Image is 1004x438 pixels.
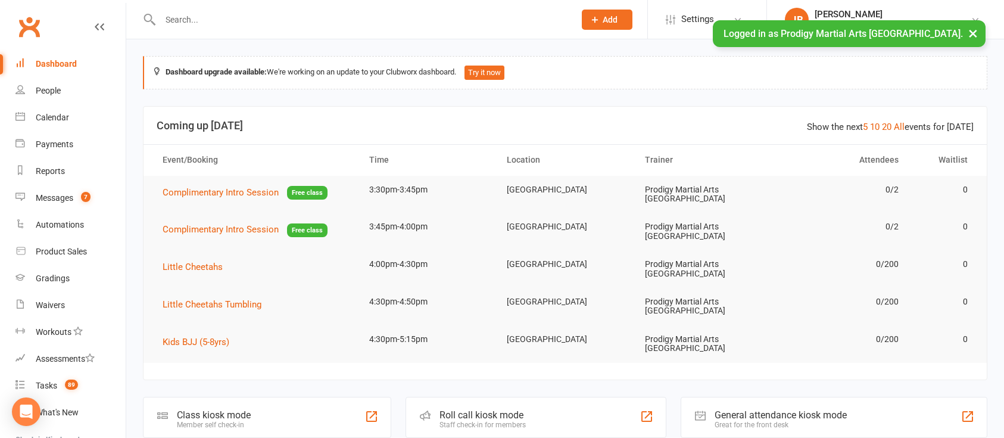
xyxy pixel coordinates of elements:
[496,176,634,204] td: [GEOGRAPHIC_DATA]
[772,288,909,316] td: 0/200
[81,192,91,202] span: 7
[358,145,496,175] th: Time
[163,262,223,272] span: Little Cheetahs
[807,120,974,134] div: Show the next events for [DATE]
[496,213,634,241] td: [GEOGRAPHIC_DATA]
[15,372,126,399] a: Tasks 89
[715,421,847,429] div: Great for the front desk
[157,120,974,132] h3: Coming up [DATE]
[496,288,634,316] td: [GEOGRAPHIC_DATA]
[909,288,978,316] td: 0
[772,176,909,204] td: 0/2
[163,297,270,312] button: Little Cheetahs Tumbling
[772,145,909,175] th: Attendees
[634,250,772,288] td: Prodigy Martial Arts [GEOGRAPHIC_DATA]
[15,158,126,185] a: Reports
[634,145,772,175] th: Trainer
[634,288,772,325] td: Prodigy Martial Arts [GEOGRAPHIC_DATA]
[36,193,73,203] div: Messages
[163,299,261,310] span: Little Cheetahs Tumbling
[15,212,126,238] a: Automations
[14,12,44,42] a: Clubworx
[163,337,229,347] span: Kids BJJ (5-8yrs)
[36,139,73,149] div: Payments
[962,20,984,46] button: ×
[358,176,496,204] td: 3:30pm-3:45pm
[863,122,868,132] a: 5
[785,8,809,32] div: JB
[36,274,70,283] div: Gradings
[772,213,909,241] td: 0/2
[603,15,618,24] span: Add
[439,409,526,421] div: Roll call kiosk mode
[287,223,328,237] span: Free class
[815,20,971,30] div: Prodigy Martial Arts [GEOGRAPHIC_DATA]
[496,325,634,353] td: [GEOGRAPHIC_DATA]
[163,335,238,349] button: Kids BJJ (5-8yrs)
[36,327,71,337] div: Workouts
[163,187,279,198] span: Complimentary Intro Session
[358,250,496,278] td: 4:00pm-4:30pm
[724,28,963,39] span: Logged in as Prodigy Martial Arts [GEOGRAPHIC_DATA].
[163,260,231,274] button: Little Cheetahs
[909,325,978,353] td: 0
[439,421,526,429] div: Staff check-in for members
[870,122,880,132] a: 10
[152,145,358,175] th: Event/Booking
[909,176,978,204] td: 0
[36,300,65,310] div: Waivers
[882,122,891,132] a: 20
[36,166,65,176] div: Reports
[358,288,496,316] td: 4:30pm-4:50pm
[36,247,87,256] div: Product Sales
[681,6,714,33] span: Settings
[715,409,847,421] div: General attendance kiosk mode
[15,319,126,346] a: Workouts
[15,185,126,212] a: Messages 7
[15,346,126,372] a: Assessments
[358,325,496,353] td: 4:30pm-5:15pm
[634,213,772,250] td: Prodigy Martial Arts [GEOGRAPHIC_DATA]
[815,9,971,20] div: [PERSON_NAME]
[15,131,126,158] a: Payments
[163,185,328,200] button: Complimentary Intro SessionFree class
[358,213,496,241] td: 3:45pm-4:00pm
[496,250,634,278] td: [GEOGRAPHIC_DATA]
[15,265,126,292] a: Gradings
[634,325,772,363] td: Prodigy Martial Arts [GEOGRAPHIC_DATA]
[582,10,632,30] button: Add
[36,381,57,390] div: Tasks
[143,56,987,89] div: We're working on an update to your Clubworx dashboard.
[36,220,84,229] div: Automations
[36,113,69,122] div: Calendar
[15,399,126,426] a: What's New
[909,213,978,241] td: 0
[36,86,61,95] div: People
[15,238,126,265] a: Product Sales
[287,186,328,200] span: Free class
[36,354,95,364] div: Assessments
[634,176,772,213] td: Prodigy Martial Arts [GEOGRAPHIC_DATA]
[15,292,126,319] a: Waivers
[157,11,566,28] input: Search...
[772,250,909,278] td: 0/200
[163,224,279,235] span: Complimentary Intro Session
[12,397,40,426] div: Open Intercom Messenger
[15,77,126,104] a: People
[65,380,78,390] span: 89
[36,408,79,417] div: What's New
[496,145,634,175] th: Location
[772,325,909,353] td: 0/200
[177,421,251,429] div: Member self check-in
[909,250,978,278] td: 0
[163,222,328,237] button: Complimentary Intro SessionFree class
[15,51,126,77] a: Dashboard
[909,145,978,175] th: Waitlist
[464,66,504,80] button: Try it now
[894,122,905,132] a: All
[15,104,126,131] a: Calendar
[166,67,267,76] strong: Dashboard upgrade available:
[177,409,251,421] div: Class kiosk mode
[36,59,77,69] div: Dashboard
